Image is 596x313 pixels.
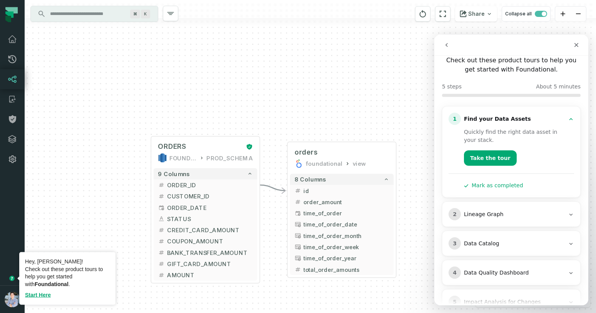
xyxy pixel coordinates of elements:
[154,191,257,202] button: CUSTOMER_ID
[158,204,165,211] span: timestamp
[25,258,110,288] div: Hey, [PERSON_NAME]! ​Check out these product tours to help you get started with .
[303,254,389,262] span: time_of_order_year
[154,236,257,247] button: COUPON_AMOUNT
[295,221,301,228] span: type unknown
[303,231,389,240] span: time_of_order_month
[167,271,253,279] span: AMOUNT
[167,215,253,223] span: STATUS
[259,185,285,191] g: Edge from 0dd85c77dd217d0afb16c7d4fb3eff19 to 13e279d3fa0da37019d89126473746b0
[295,255,301,262] span: type unknown
[295,266,301,273] span: integer
[555,7,571,22] button: zoom in
[141,10,150,18] span: Press ⌘ + K to focus the search bar
[158,226,165,233] span: decimal
[25,292,51,298] a: Start Here
[158,181,165,188] span: decimal
[303,198,389,206] span: order_amount
[14,261,140,273] div: 5Impact Analysis for Changes
[306,159,342,168] div: foundational
[158,170,189,177] span: 9 columns
[167,192,253,200] span: CUSTOMER_ID
[167,248,253,257] span: BANK_TRANSFER_AMOUNT
[502,6,551,22] button: Collapse all
[8,275,15,282] div: Tooltip anchor
[290,241,393,253] button: time_of_order_week
[158,238,165,245] span: decimal
[154,270,257,281] button: AMOUNT
[154,247,257,258] button: BANK_TRANSFER_AMOUNT
[167,181,253,189] span: ORDER_ID
[154,258,257,269] button: GIFT_CARD_AMOUNT
[167,260,253,268] span: GIFT_CARD_AMOUNT
[353,159,366,168] div: view
[290,185,393,196] button: id
[295,210,301,217] span: timestamp
[295,198,301,205] span: integer
[154,213,257,224] button: STATUS
[303,220,389,229] span: time_of_order_date
[290,230,393,241] button: time_of_order_month
[35,281,69,287] b: Foundational
[154,179,257,190] button: ORDER_ID
[303,186,389,195] span: id
[303,243,389,251] span: time_of_order_week
[158,260,165,267] span: decimal
[154,225,257,236] button: CREDIT_CARD_AMOUNT
[158,193,165,200] span: decimal
[5,292,20,307] img: avatar of Alon Nafta
[206,153,253,162] div: PROD_SCHEMA
[167,226,253,234] span: CREDIT_CARD_AMOUNT
[295,232,301,239] span: type unknown
[167,203,253,212] span: ORDER_DATE
[295,176,326,183] span: 8 columns
[295,187,301,194] span: integer
[295,243,301,250] span: type unknown
[169,153,197,162] div: FOUNDATIONAL_DB
[571,7,586,22] button: zoom out
[290,208,393,219] button: time_of_order
[290,253,393,264] button: time_of_order_year
[158,272,165,279] span: decimal
[303,265,389,274] span: total_order_amounts
[158,249,165,256] span: decimal
[158,215,165,222] span: string
[158,142,186,151] span: ORDERS
[244,143,253,150] div: Certified
[290,196,393,207] button: order_amount
[295,148,318,156] span: orders
[130,10,140,18] span: Press ⌘ + K to focus the search bar
[290,219,393,230] button: time_of_order_date
[30,264,131,271] div: Impact Analysis for Changes
[167,237,253,246] span: COUPON_AMOUNT
[290,264,393,275] button: total_order_amounts
[154,202,257,213] button: ORDER_DATE
[303,209,389,217] span: time_of_order
[455,6,497,22] button: Share
[434,35,588,305] iframe: Intercom live chat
